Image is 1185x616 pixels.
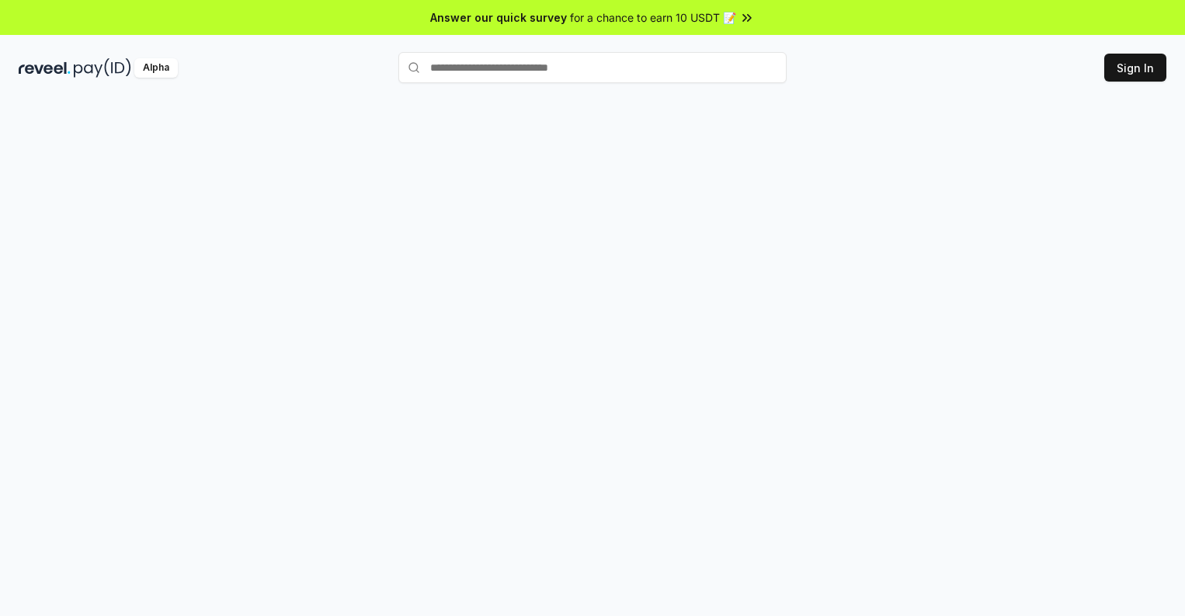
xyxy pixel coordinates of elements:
[74,58,131,78] img: pay_id
[570,9,736,26] span: for a chance to earn 10 USDT 📝
[134,58,178,78] div: Alpha
[430,9,567,26] span: Answer our quick survey
[19,58,71,78] img: reveel_dark
[1104,54,1166,82] button: Sign In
